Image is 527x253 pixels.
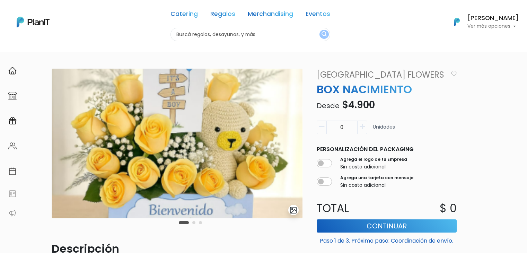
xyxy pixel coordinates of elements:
[17,17,50,27] img: PlanIt Logo
[445,13,519,31] button: PlanIt Logo [PERSON_NAME] Ver más opciones
[313,81,461,98] p: BOX NACIMIENTO
[440,200,457,217] p: $ 0
[52,69,303,218] img: Captura_de_pantalla_2025-09-01_151339.png
[317,101,340,111] span: Desde
[8,167,17,175] img: calendar-87d922413cdce8b2cf7b7f5f62616a5cf9e4887200fb71536465627b3292af00.svg
[467,24,519,29] p: Ver más opciones
[342,98,375,112] span: $4.900
[8,91,17,100] img: marketplace-4ceaa7011d94191e9ded77b95e3339b90024bf715f7c57f8cf31f2d8c509eaba.svg
[199,221,202,224] button: Carousel Page 3
[322,31,327,38] img: search_button-432b6d5273f82d61273b3651a40e1bd1b912527efae98b1b7a1b2c0702e16a8d.svg
[313,200,387,217] p: Total
[340,156,407,163] label: Agrega el logo de tu Empresa
[373,123,395,137] p: Unidades
[170,28,330,41] input: Buscá regalos, desayunos, y más
[340,182,413,189] p: Sin costo adicional
[8,190,17,198] img: feedback-78b5a0c8f98aac82b08bfc38622c3050aee476f2c9584af64705fc4e61158814.svg
[8,67,17,75] img: home-e721727adea9d79c4d83392d1f703f7f8bce08238fde08b1acbfd93340b81755.svg
[248,11,293,19] a: Merchandising
[210,11,235,19] a: Regalos
[8,117,17,125] img: campaigns-02234683943229c281be62815700db0a1741e53638e28bf9629b52c665b00959.svg
[340,163,407,171] p: Sin costo adicional
[317,219,457,233] button: Continuar
[317,145,457,154] p: Personalización del packaging
[317,234,457,245] p: Paso 1 de 3. Próximo paso: Coordinación de envío.
[449,14,465,29] img: PlanIt Logo
[8,142,17,150] img: people-662611757002400ad9ed0e3c099ab2801c6687ba6c219adb57efc949bc21e19d.svg
[467,15,519,21] h6: [PERSON_NAME]
[177,218,204,227] div: Carousel Pagination
[313,69,448,81] a: [GEOGRAPHIC_DATA] Flowers
[306,11,330,19] a: Eventos
[170,11,198,19] a: Catering
[289,206,297,214] img: gallery-light
[340,175,413,181] label: Agrega una tarjeta con mensaje
[8,209,17,217] img: partners-52edf745621dab592f3b2c58e3bca9d71375a7ef29c3b500c9f145b62cc070d4.svg
[179,221,189,224] button: Carousel Page 1 (Current Slide)
[451,71,457,76] img: heart_icon
[192,221,195,224] button: Carousel Page 2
